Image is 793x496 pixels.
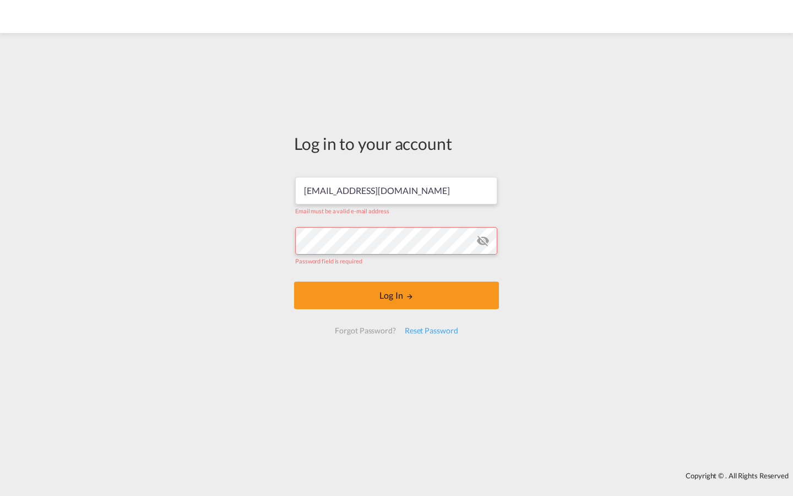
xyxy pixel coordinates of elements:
[295,177,497,204] input: Enter email/phone number
[295,207,389,214] span: Email must be a valid e-mail address
[294,282,499,309] button: LOGIN
[294,132,499,155] div: Log in to your account
[400,321,463,341] div: Reset Password
[295,257,362,265] span: Password field is required
[330,321,400,341] div: Forgot Password?
[476,234,490,247] md-icon: icon-eye-off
